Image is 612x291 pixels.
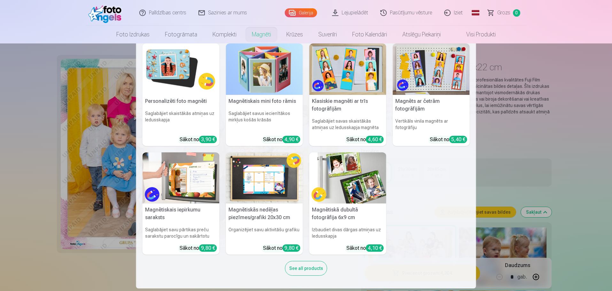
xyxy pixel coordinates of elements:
a: Magnēti [244,26,279,43]
div: Sākot no [346,244,384,252]
a: Visi produkti [448,26,503,43]
a: Suvenīri [311,26,345,43]
img: Personalizēti foto magnēti [143,43,220,95]
img: Magnētiskais iepirkumu saraksts [143,152,220,204]
a: Fotogrāmata [157,26,205,43]
h6: Saglabājiet savas skaistākās atmiņas uz ledusskapja magnēta [309,115,386,133]
div: Sākot no [430,136,467,143]
img: /fa1 [88,3,125,23]
img: Magnēts ar četrām fotogrāfijām [393,43,470,95]
a: Krūzes [279,26,311,43]
a: Atslēgu piekariņi [395,26,448,43]
div: See all products [285,261,327,276]
a: Magnētiskā dubultā fotogrāfija 6x9 cmMagnētiskā dubultā fotogrāfija 6x9 cmIzbaudiet divas dārgas ... [309,152,386,255]
h5: Magnētiskā dubultā fotogrāfija 6x9 cm [309,203,386,224]
h5: Magnētiskais iepirkumu saraksts [143,203,220,224]
h6: Izbaudiet divas dārgas atmiņas uz ledusskapja [309,224,386,242]
div: 4,90 € [283,136,300,143]
a: Magnēts ar četrām fotogrāfijāmMagnēts ar četrām fotogrāfijāmVertikāls vinila magnēts ar fotogrāfi... [393,43,470,146]
a: Magnētiskais mini foto rāmisMagnētiskais mini foto rāmisSaglabājiet savus iecienītākos mirkļus ko... [226,43,303,146]
h6: Saglabājiet savus iecienītākos mirkļus košās krāsās [226,108,303,133]
div: Sākot no [346,136,384,143]
h6: Saglabājiet savu pārtikas preču sarakstu parocīgu un sakārtotu [143,224,220,242]
h5: Klasiskie magnēti ar trīs fotogrāfijām [309,95,386,115]
a: Galerija [285,8,317,17]
a: Komplekti [205,26,244,43]
img: Magnētiskais mini foto rāmis [226,43,303,95]
h5: Magnētiskās nedēļas piezīmes/grafiki 20x30 cm [226,203,303,224]
a: Magnētiskais iepirkumu sarakstsMagnētiskais iepirkumu sarakstsSaglabājiet savu pārtikas preču sar... [143,152,220,255]
span: 0 [513,9,520,17]
div: Sākot no [263,136,300,143]
a: Personalizēti foto magnētiPersonalizēti foto magnētiSaglabājiet skaistākās atmiņas uz ledusskapja... [143,43,220,146]
div: 9,80 € [199,244,217,252]
img: Magnētiskā dubultā fotogrāfija 6x9 cm [309,152,386,204]
div: 9,80 € [283,244,300,252]
a: Foto kalendāri [345,26,395,43]
span: Grozs [497,9,510,17]
h5: Magnētiskais mini foto rāmis [226,95,303,108]
h5: Magnēts ar četrām fotogrāfijām [393,95,470,115]
h6: Organizējiet savu aktivitāšu grafiku [226,224,303,242]
a: Magnētiskās nedēļas piezīmes/grafiki 20x30 cmMagnētiskās nedēļas piezīmes/grafiki 20x30 cmOrganiz... [226,152,303,255]
h6: Saglabājiet skaistākās atmiņas uz ledusskapja [143,108,220,133]
div: 5,40 € [449,136,467,143]
a: Foto izdrukas [109,26,157,43]
div: Sākot no [263,244,300,252]
a: Klasiskie magnēti ar trīs fotogrāfijāmKlasiskie magnēti ar trīs fotogrāfijāmSaglabājiet savas ska... [309,43,386,146]
h6: Vertikāls vinila magnēts ar fotogrāfiju [393,115,470,133]
h5: Personalizēti foto magnēti [143,95,220,108]
img: Klasiskie magnēti ar trīs fotogrāfijām [309,43,386,95]
img: Magnētiskās nedēļas piezīmes/grafiki 20x30 cm [226,152,303,204]
div: Sākot no [180,244,217,252]
div: 4,10 € [366,244,384,252]
div: Sākot no [180,136,217,143]
div: 3,90 € [199,136,217,143]
div: 4,60 € [366,136,384,143]
a: See all products [285,264,327,271]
